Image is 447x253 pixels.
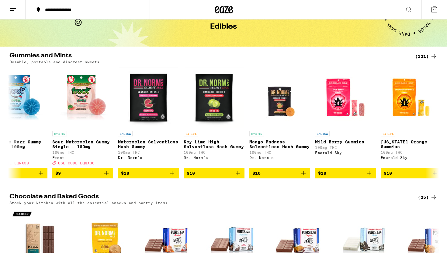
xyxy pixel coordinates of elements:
div: Dr. Norm's [249,156,310,160]
img: Dr. Norm's - Watermelon Solventless Hash Gummy [119,67,178,128]
img: Dr. Norm's - Key Lime High Solventless Hash Gummy [185,67,243,128]
h2: Chocolate and Baked Goods [9,194,408,201]
p: 100mg THC [118,150,179,154]
a: Open page for Mango Madness Solventless Hash Gummy from Dr. Norm's [249,67,310,168]
p: HYBRID [249,131,264,136]
p: Key Lime High Solventless Hash Gummy [184,139,244,149]
span: Hi. Need any help? [4,4,44,9]
button: Add to bag [315,168,376,178]
p: SATIVA [381,131,395,136]
img: Froot - Sour Watermelon Gummy Single - 100mg [52,67,113,128]
p: INDICA [315,131,330,136]
span: $9 [55,171,61,176]
span: USE CODE EQNX30 [58,161,95,165]
h1: Edibles [210,23,237,30]
p: INDICA [118,131,133,136]
span: $10 [121,171,129,176]
div: Emerald Sky [315,151,376,155]
p: HYBRID [52,131,67,136]
button: Add to bag [52,168,113,178]
p: Dosable, portable and discreet sweets. [9,60,102,64]
span: $10 [318,171,326,176]
a: Open page for Sour Watermelon Gummy Single - 100mg from Froot [52,67,113,168]
p: 100mg THC [184,150,244,154]
p: 100mg THC [249,150,310,154]
span: $10 [252,171,261,176]
div: Dr. Norm's [184,156,244,160]
img: Emerald Sky - Wild Berry Gummies [315,67,376,128]
button: Add to bag [118,168,179,178]
a: Open page for Wild Berry Gummies from Emerald Sky [315,67,376,168]
button: Add to bag [381,168,442,178]
div: Emerald Sky [381,156,442,160]
a: Open page for Watermelon Solventless Hash Gummy from Dr. Norm's [118,67,179,168]
p: Sour Watermelon Gummy Single - 100mg [52,139,113,149]
img: Dr. Norm's - Mango Madness Solventless Hash Gummy [249,67,310,128]
a: Open page for Key Lime High Solventless Hash Gummy from Dr. Norm's [184,67,244,168]
p: Wild Berry Gummies [315,139,376,144]
p: 100mg THC [315,146,376,149]
button: Add to bag [184,168,244,178]
p: Mango Madness Solventless Hash Gummy [249,139,310,149]
button: Add to bag [249,168,310,178]
p: [US_STATE] Orange Gummies [381,139,442,149]
p: Watermelon Solventless Hash Gummy [118,139,179,149]
h2: Gummies and Mints [9,53,408,60]
p: 100mg THC [52,150,113,154]
p: Stock your kitchen with all the essential snacks and pantry items. [9,201,170,205]
span: $10 [187,171,195,176]
div: Froot [52,156,113,160]
a: (25) [418,194,438,201]
span: $10 [384,171,392,176]
p: 100mg THC [381,150,442,154]
a: (121) [415,53,438,60]
p: SATIVA [184,131,198,136]
img: Emerald Sky - California Orange Gummies [381,67,442,128]
a: Open page for California Orange Gummies from Emerald Sky [381,67,442,168]
div: Dr. Norm's [118,156,179,160]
